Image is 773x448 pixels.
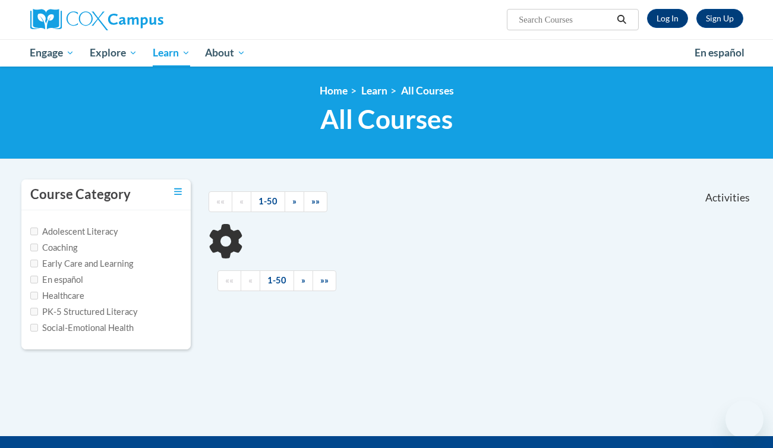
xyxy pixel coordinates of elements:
a: Begining [217,270,241,291]
span: En español [695,46,744,59]
a: En español [687,40,752,65]
span: Explore [90,46,137,60]
span: Engage [30,46,74,60]
label: Early Care and Learning [30,257,133,270]
div: Main menu [12,39,761,67]
span: About [205,46,245,60]
span: « [248,275,253,285]
a: Previous [241,270,260,291]
span: «« [216,196,225,206]
a: 1-50 [251,191,285,212]
label: Healthcare [30,289,84,302]
a: Cox Campus [30,9,256,30]
a: Engage [23,39,83,67]
label: Adolescent Literacy [30,225,118,238]
a: Next [294,270,313,291]
a: About [197,39,253,67]
a: All Courses [401,84,454,97]
input: Checkbox for Options [30,308,38,316]
a: End [313,270,336,291]
label: Social-Emotional Health [30,321,134,335]
a: Previous [232,191,251,212]
span: »» [311,196,320,206]
a: Toggle collapse [174,185,182,198]
input: Checkbox for Options [30,244,38,251]
span: Learn [153,46,190,60]
label: PK-5 Structured Literacy [30,305,138,318]
span: « [239,196,244,206]
input: Checkbox for Options [30,292,38,299]
img: Cox Campus [30,9,163,30]
span: » [301,275,305,285]
a: Learn [145,39,198,67]
button: Search [613,12,630,27]
label: Coaching [30,241,77,254]
h3: Course Category [30,185,131,204]
a: Home [320,84,348,97]
label: En español [30,273,83,286]
a: Begining [209,191,232,212]
a: 1-50 [260,270,294,291]
a: Next [285,191,304,212]
span: Activities [705,191,750,204]
span: All Courses [320,103,453,135]
iframe: Button to launch messaging window [725,400,763,438]
a: Log In [647,9,688,28]
span: «« [225,275,234,285]
input: Search Courses [518,12,613,27]
a: Register [696,9,743,28]
a: Learn [361,84,387,97]
input: Checkbox for Options [30,276,38,283]
input: Checkbox for Options [30,260,38,267]
a: End [304,191,327,212]
span: » [292,196,296,206]
span: »» [320,275,329,285]
a: Explore [82,39,145,67]
input: Checkbox for Options [30,228,38,235]
input: Checkbox for Options [30,324,38,332]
